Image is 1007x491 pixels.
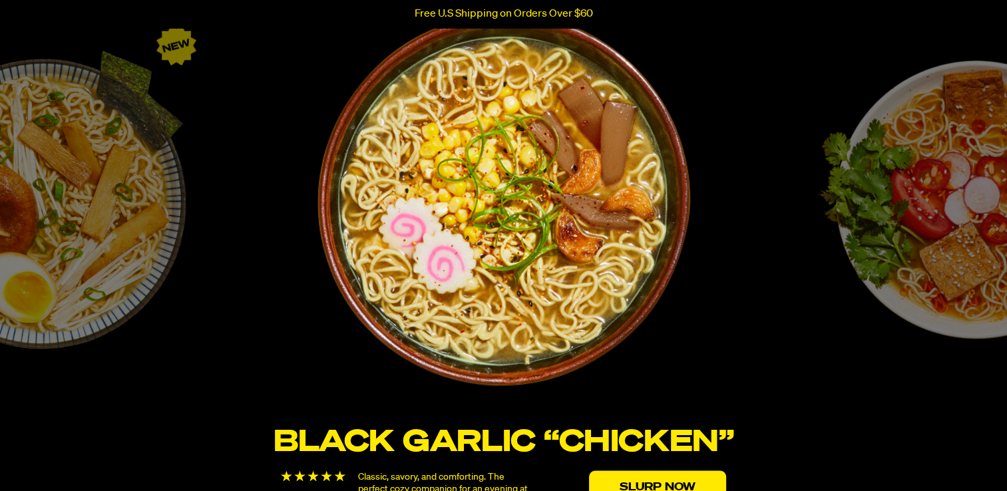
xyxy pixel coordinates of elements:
[415,8,593,20] p: Free U.S Shipping on Orders Over $60
[272,427,735,457] h3: Black Garlic “Chicken”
